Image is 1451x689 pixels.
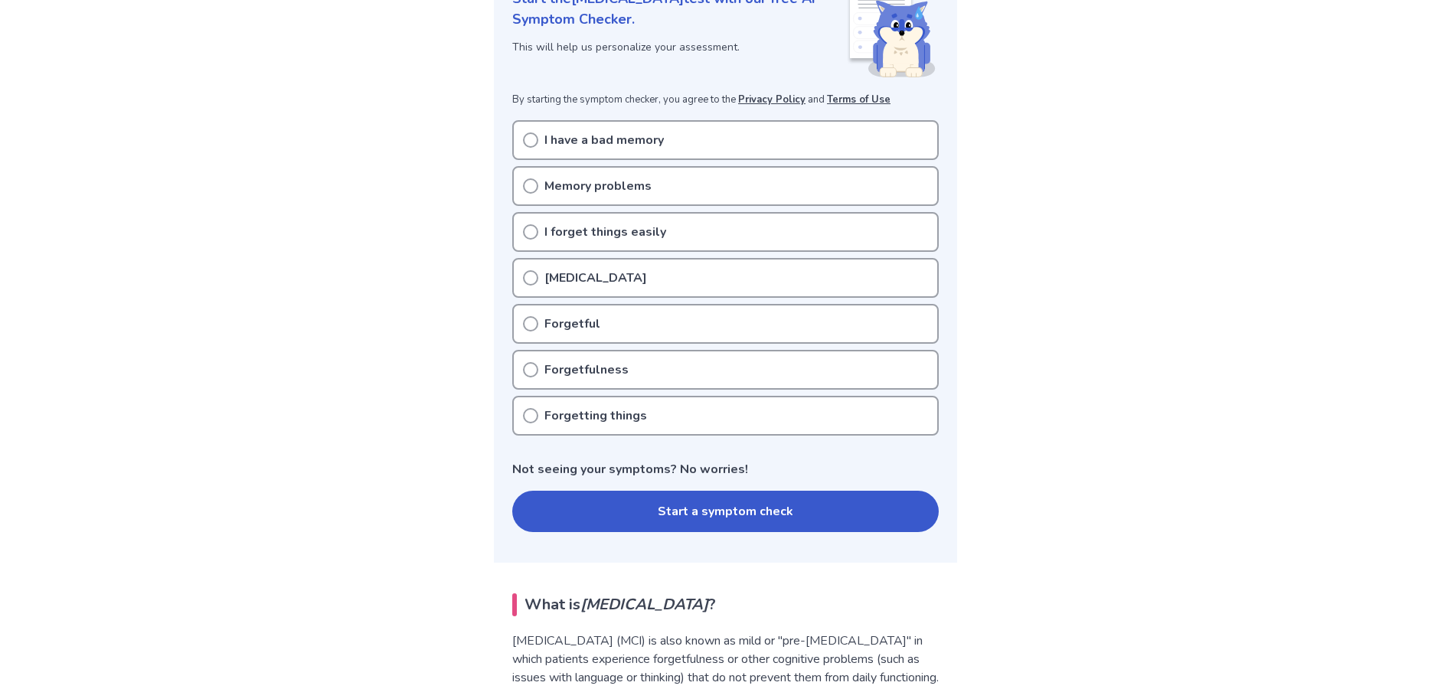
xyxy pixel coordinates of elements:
a: Terms of Use [827,93,891,106]
p: Forgetfulness [544,361,629,379]
p: By starting the symptom checker, you agree to the and [512,93,939,108]
button: Start a symptom check [512,491,939,532]
p: Memory problems [544,177,652,195]
p: [MEDICAL_DATA] [544,269,647,287]
p: I forget things easily [544,223,666,241]
p: Forgetting things [544,407,647,425]
p: Forgetful [544,315,600,333]
h2: What is ? [512,593,939,616]
p: Not seeing your symptoms? No worries! [512,460,939,478]
p: I have a bad memory [544,131,664,149]
p: This will help us personalize your assessment. [512,39,847,55]
em: [MEDICAL_DATA] [580,594,708,615]
a: Privacy Policy [738,93,806,106]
